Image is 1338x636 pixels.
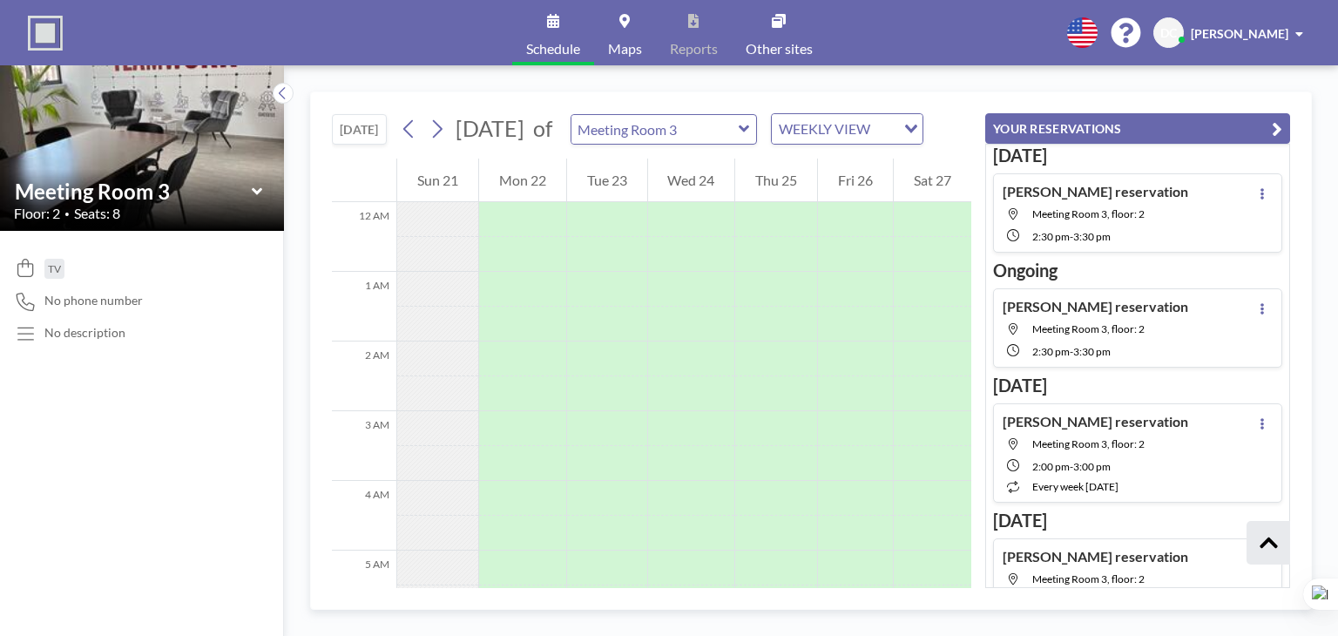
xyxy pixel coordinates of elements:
[1003,183,1188,200] h4: [PERSON_NAME] reservation
[332,272,396,342] div: 1 AM
[875,118,894,140] input: Search for option
[746,42,813,56] span: Other sites
[993,375,1282,396] h3: [DATE]
[533,115,552,142] span: of
[332,481,396,551] div: 4 AM
[670,42,718,56] span: Reports
[397,159,478,202] div: Sun 21
[332,114,387,145] button: [DATE]
[28,16,63,51] img: organization-logo
[332,411,396,481] div: 3 AM
[1003,413,1188,430] h4: [PERSON_NAME] reservation
[332,342,396,411] div: 2 AM
[74,205,120,222] span: Seats: 8
[993,260,1282,281] h3: Ongoing
[332,551,396,620] div: 5 AM
[648,159,735,202] div: Wed 24
[1003,298,1188,315] h4: [PERSON_NAME] reservation
[64,208,70,220] span: •
[526,42,580,56] span: Schedule
[1032,345,1070,358] span: 2:30 PM
[567,159,647,202] div: Tue 23
[48,262,61,275] span: TV
[1032,480,1118,493] span: every week [DATE]
[571,115,739,144] input: Meeting Room 3
[1032,207,1145,220] span: Meeting Room 3, floor: 2
[1073,230,1111,243] span: 3:30 PM
[772,114,922,144] div: Search for option
[1070,230,1073,243] span: -
[1032,437,1145,450] span: Meeting Room 3, floor: 2
[1070,460,1073,473] span: -
[735,159,817,202] div: Thu 25
[993,510,1282,531] h3: [DATE]
[1032,322,1145,335] span: Meeting Room 3, floor: 2
[15,179,252,204] input: Meeting Room 3
[894,159,971,202] div: Sat 27
[775,118,874,140] span: WEEKLY VIEW
[1032,572,1145,585] span: Meeting Room 3, floor: 2
[332,202,396,272] div: 12 AM
[985,113,1290,144] button: YOUR RESERVATIONS
[1160,25,1177,41] span: DC
[1070,345,1073,358] span: -
[44,325,125,341] div: No description
[14,205,60,222] span: Floor: 2
[1032,230,1070,243] span: 2:30 PM
[993,145,1282,166] h3: [DATE]
[1003,548,1188,565] h4: [PERSON_NAME] reservation
[1073,460,1111,473] span: 3:00 PM
[44,293,143,308] span: No phone number
[479,159,566,202] div: Mon 22
[456,115,524,141] span: [DATE]
[608,42,642,56] span: Maps
[1191,26,1288,41] span: [PERSON_NAME]
[1032,460,1070,473] span: 2:00 PM
[818,159,893,202] div: Fri 26
[1073,345,1111,358] span: 3:30 PM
